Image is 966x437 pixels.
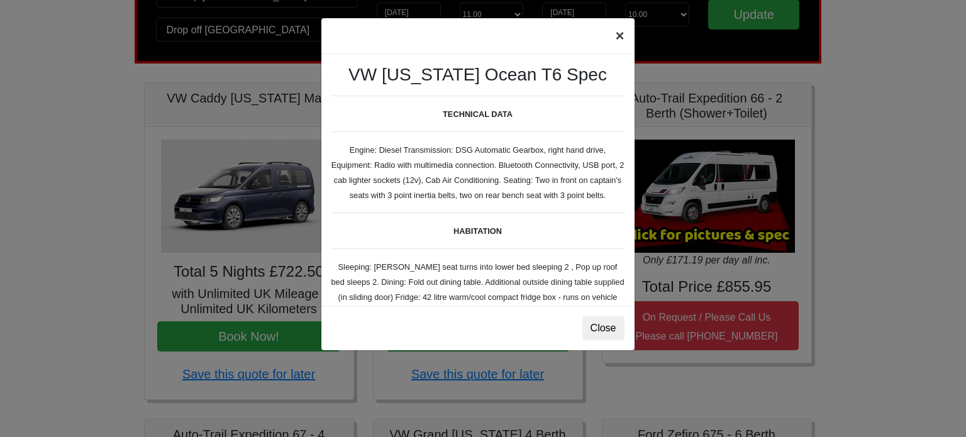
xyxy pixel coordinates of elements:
[453,226,502,236] b: HABITATION
[605,18,634,53] button: ×
[331,64,625,86] h3: VW [US_STATE] Ocean T6 Spec
[582,316,625,340] button: Close
[443,109,513,119] b: TECHNICAL DATA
